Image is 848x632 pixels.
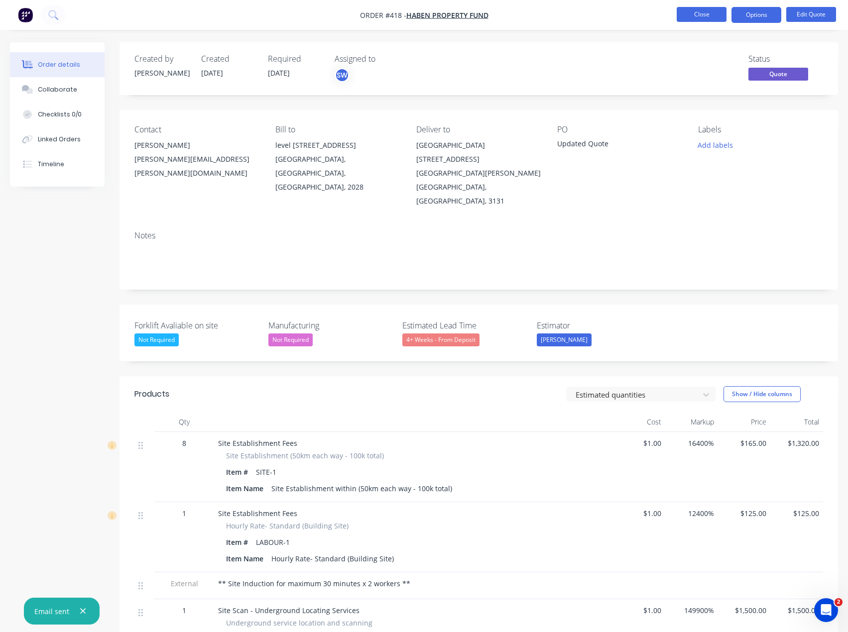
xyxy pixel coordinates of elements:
[612,412,665,432] div: Cost
[38,85,77,94] div: Collaborate
[693,138,738,152] button: Add labels
[275,152,400,194] div: [GEOGRAPHIC_DATA], [GEOGRAPHIC_DATA], [GEOGRAPHIC_DATA], 2028
[134,388,169,400] div: Products
[537,319,661,331] label: Estimator
[770,412,823,432] div: Total
[38,60,80,69] div: Order details
[275,125,400,134] div: Bill to
[748,68,808,80] span: Quote
[182,438,186,448] span: 8
[182,605,186,616] span: 1
[665,412,718,432] div: Markup
[226,521,349,531] span: Hourly Rate- Standard (Building Site)
[10,127,105,152] button: Linked Orders
[134,152,259,180] div: [PERSON_NAME][EMAIL_ADDRESS][PERSON_NAME][DOMAIN_NAME]
[226,551,267,566] div: Item Name
[267,481,456,496] div: Site Establishment within (50km each way - 100k total)
[134,54,189,64] div: Created by
[10,152,105,177] button: Timeline
[10,52,105,77] button: Order details
[38,110,82,119] div: Checklists 0/0
[218,438,297,448] span: Site Establishment Fees
[616,605,661,616] span: $1.00
[226,450,384,461] span: Site Establishment (50km each way - 100k total)
[669,605,714,616] span: 149900%
[416,138,541,166] div: [GEOGRAPHIC_DATA] [STREET_ADDRESS]
[275,138,400,194] div: level [STREET_ADDRESS][GEOGRAPHIC_DATA], [GEOGRAPHIC_DATA], [GEOGRAPHIC_DATA], 2028
[134,138,259,180] div: [PERSON_NAME][PERSON_NAME][EMAIL_ADDRESS][PERSON_NAME][DOMAIN_NAME]
[154,412,214,432] div: Qty
[698,125,823,134] div: Labels
[722,438,767,448] span: $165.00
[134,231,823,240] div: Notes
[669,508,714,519] span: 12400%
[38,160,64,169] div: Timeline
[134,138,259,152] div: [PERSON_NAME]
[722,605,767,616] span: $1,500.00
[669,438,714,448] span: 16400%
[275,138,400,152] div: level [STREET_ADDRESS]
[677,7,727,22] button: Close
[268,333,313,346] div: Not Required
[182,508,186,519] span: 1
[557,138,682,152] div: Updated Quote
[416,166,541,208] div: [GEOGRAPHIC_DATA][PERSON_NAME][GEOGRAPHIC_DATA], [GEOGRAPHIC_DATA], 3131
[252,535,294,549] div: LABOUR-1
[774,508,819,519] span: $125.00
[268,68,290,78] span: [DATE]
[218,606,360,615] span: Site Scan - Underground Locating Services
[201,68,223,78] span: [DATE]
[201,54,256,64] div: Created
[134,68,189,78] div: [PERSON_NAME]
[718,412,771,432] div: Price
[10,77,105,102] button: Collaborate
[218,579,410,588] span: ** Site Induction for maximum 30 minutes x 2 workers **
[34,606,69,617] div: Email sent
[616,438,661,448] span: $1.00
[406,10,488,20] a: Haben Property Fund
[226,535,252,549] div: Item #
[226,465,252,479] div: Item #
[335,54,434,64] div: Assigned to
[537,333,592,346] div: [PERSON_NAME]
[402,333,480,346] div: 4+ Weeks - From Deposit
[268,319,393,331] label: Manufacturing
[722,508,767,519] span: $125.00
[724,386,801,402] button: Show / Hide columns
[774,438,819,448] span: $1,320.00
[134,125,259,134] div: Contact
[252,465,280,479] div: SITE-1
[360,10,406,20] span: Order #418 -
[814,598,838,622] iframe: Intercom live chat
[218,509,297,518] span: Site Establishment Fees
[268,54,323,64] div: Required
[18,7,33,22] img: Factory
[416,138,541,208] div: [GEOGRAPHIC_DATA] [STREET_ADDRESS][GEOGRAPHIC_DATA][PERSON_NAME][GEOGRAPHIC_DATA], [GEOGRAPHIC_DA...
[226,618,372,628] span: Underground service location and scanning
[835,598,843,606] span: 2
[226,481,267,496] div: Item Name
[38,135,81,144] div: Linked Orders
[774,605,819,616] span: $1,500.00
[616,508,661,519] span: $1.00
[786,7,836,22] button: Edit Quote
[557,125,682,134] div: PO
[402,319,527,331] label: Estimated Lead Time
[416,125,541,134] div: Deliver to
[267,551,398,566] div: Hourly Rate- Standard (Building Site)
[158,578,210,589] span: External
[731,7,781,23] button: Options
[335,68,350,83] button: SW
[134,319,259,331] label: Forklift Avaliable on site
[748,54,823,64] div: Status
[10,102,105,127] button: Checklists 0/0
[134,333,179,346] div: Not Required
